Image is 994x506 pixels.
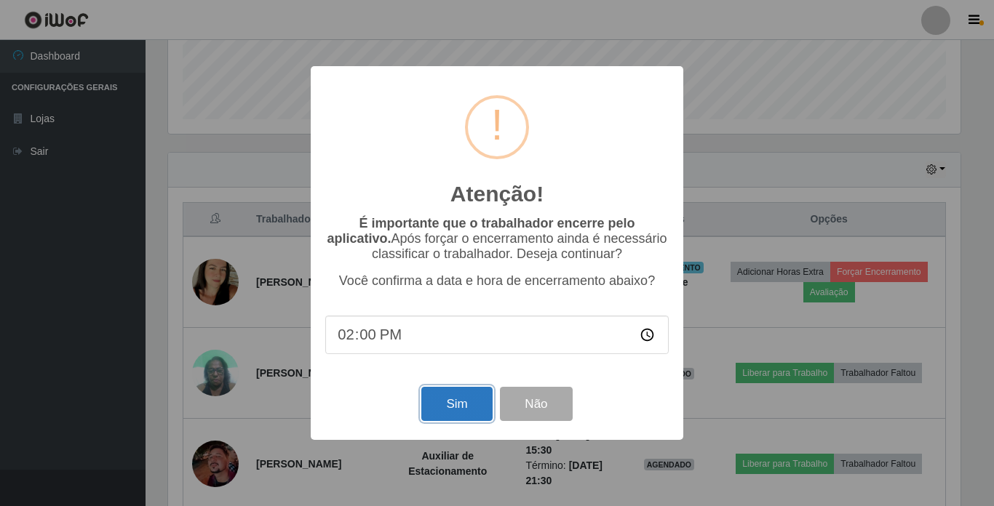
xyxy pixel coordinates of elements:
[325,216,669,262] p: Após forçar o encerramento ainda é necessário classificar o trabalhador. Deseja continuar?
[450,181,544,207] h2: Atenção!
[500,387,572,421] button: Não
[325,273,669,289] p: Você confirma a data e hora de encerramento abaixo?
[421,387,492,421] button: Sim
[327,216,635,246] b: É importante que o trabalhador encerre pelo aplicativo.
